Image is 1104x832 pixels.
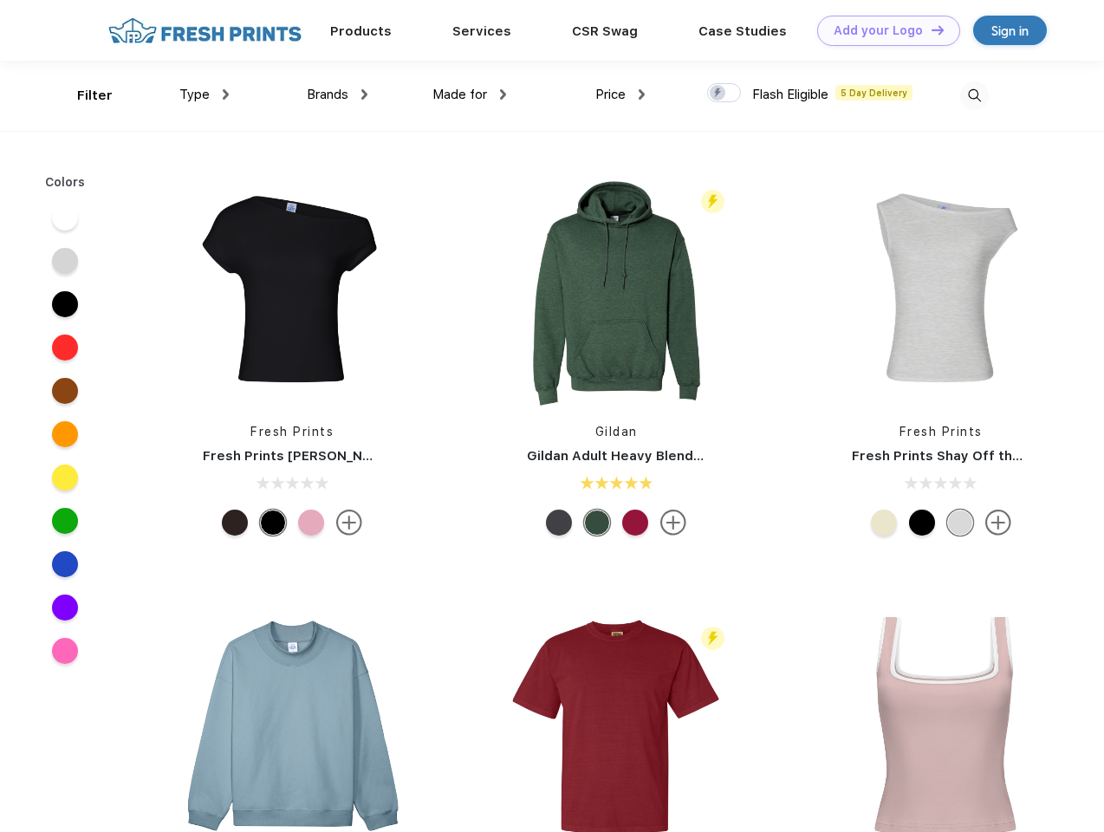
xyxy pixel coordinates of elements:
[584,510,610,536] div: Hth Sp Drk Green
[432,87,487,102] span: Made for
[298,510,324,536] div: Light Pink
[899,425,983,439] a: Fresh Prints
[179,87,210,102] span: Type
[985,510,1011,536] img: more.svg
[639,89,645,100] img: dropdown.png
[32,173,99,192] div: Colors
[947,510,973,536] div: Ash Grey
[222,510,248,536] div: Brown
[835,85,912,101] span: 5 Day Delivery
[250,425,334,439] a: Fresh Prints
[103,16,307,46] img: fo%20logo%202.webp
[595,87,626,102] span: Price
[871,510,897,536] div: Yellow
[77,86,113,106] div: Filter
[452,23,511,39] a: Services
[203,448,540,464] a: Fresh Prints [PERSON_NAME] Off the Shoulder Top
[932,25,944,35] img: DT
[260,510,286,536] div: Black
[701,627,724,650] img: flash_active_toggle.svg
[361,89,367,100] img: dropdown.png
[909,510,935,536] div: Black
[330,23,392,39] a: Products
[500,89,506,100] img: dropdown.png
[752,87,828,102] span: Flash Eligible
[307,87,348,102] span: Brands
[973,16,1047,45] a: Sign in
[701,190,724,213] img: flash_active_toggle.svg
[826,175,1056,406] img: func=resize&h=266
[595,425,638,439] a: Gildan
[336,510,362,536] img: more.svg
[572,23,638,39] a: CSR Swag
[622,510,648,536] div: Antiq Cherry Red
[546,510,572,536] div: Graphite Heather
[177,175,407,406] img: func=resize&h=266
[527,448,906,464] a: Gildan Adult Heavy Blend 8 Oz. 50/50 Hooded Sweatshirt
[834,23,923,38] div: Add your Logo
[660,510,686,536] img: more.svg
[960,81,989,110] img: desktop_search.svg
[501,175,731,406] img: func=resize&h=266
[223,89,229,100] img: dropdown.png
[991,21,1029,41] div: Sign in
